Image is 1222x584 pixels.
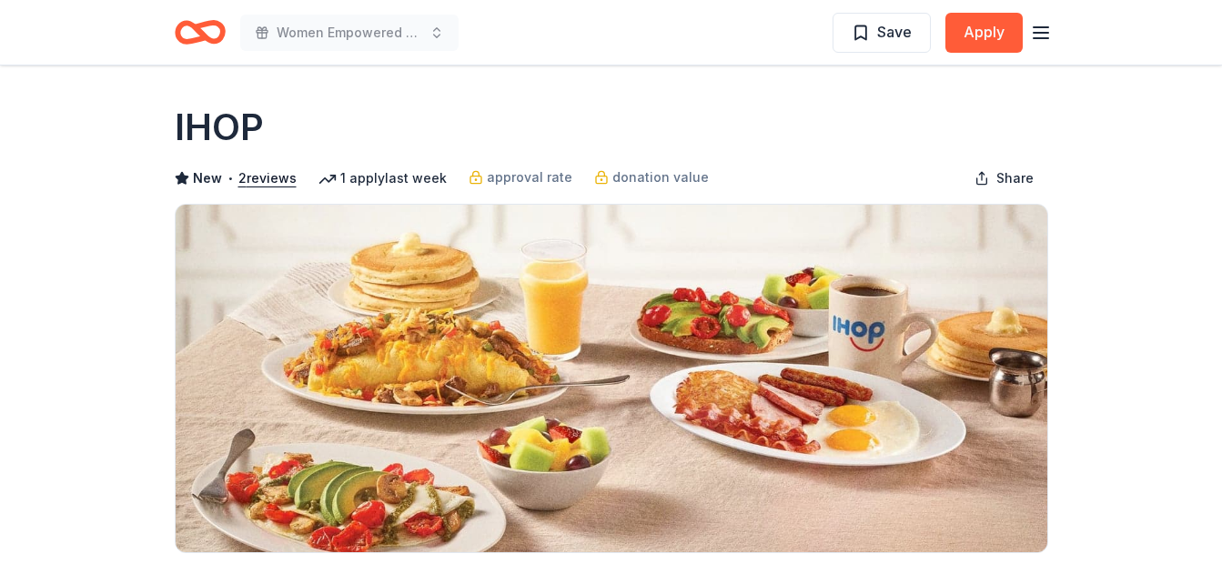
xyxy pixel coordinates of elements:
button: Share [960,160,1048,196]
a: donation value [594,166,709,188]
img: Image for IHOP [176,205,1047,552]
span: Women Empowered Mn 3rd Annual Sisterhood Brunch [277,22,422,44]
div: 1 apply last week [318,167,447,189]
a: Home [175,11,226,54]
span: Share [996,167,1034,189]
h1: IHOP [175,102,264,153]
span: Save [877,20,912,44]
button: Apply [945,13,1023,53]
button: Save [833,13,931,53]
button: Women Empowered Mn 3rd Annual Sisterhood Brunch [240,15,459,51]
a: approval rate [469,166,572,188]
span: donation value [612,166,709,188]
span: • [227,171,233,186]
span: New [193,167,222,189]
span: approval rate [487,166,572,188]
button: 2reviews [238,167,297,189]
